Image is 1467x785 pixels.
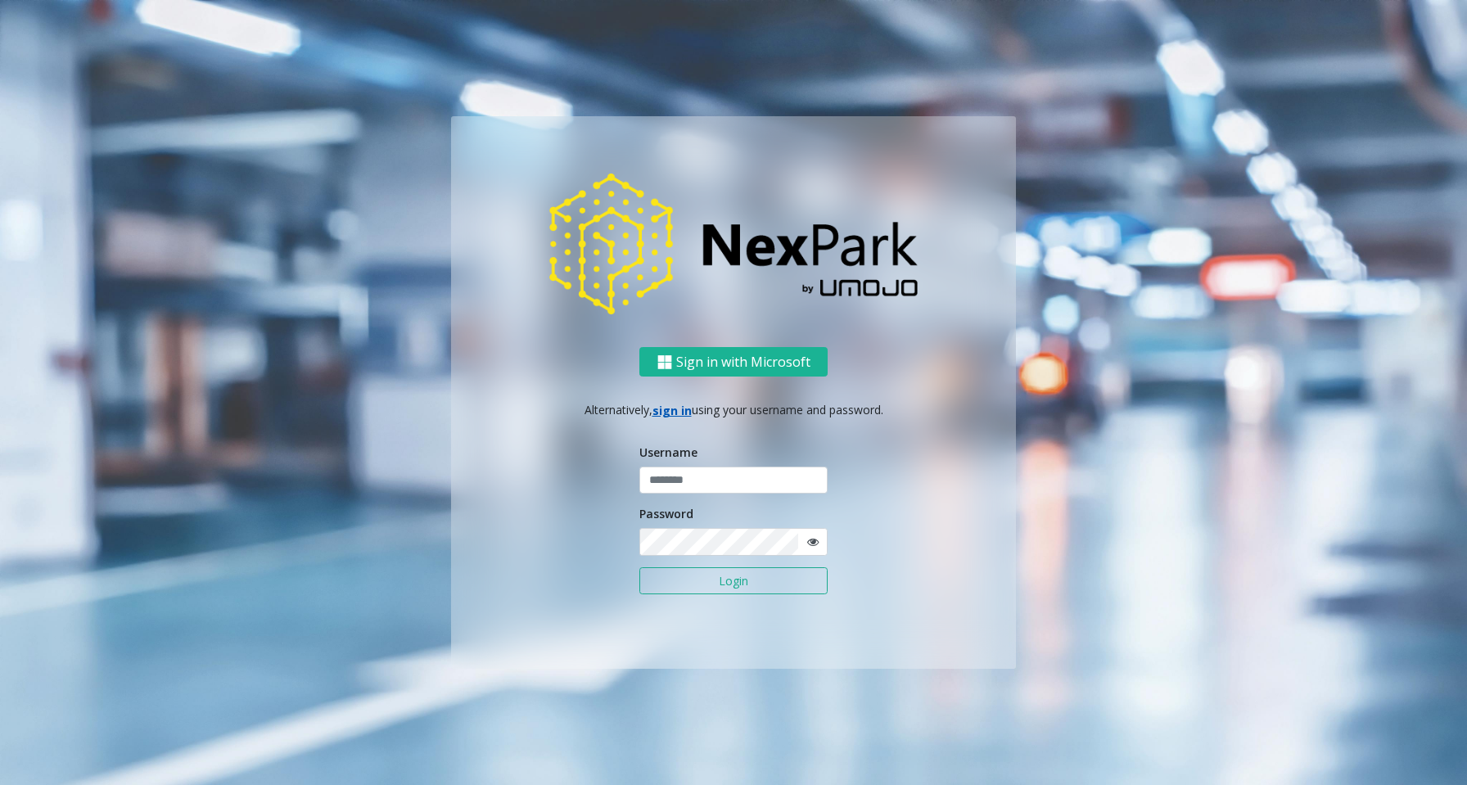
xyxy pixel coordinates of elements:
a: sign in [652,403,692,418]
label: Username [639,444,697,461]
button: Sign in with Microsoft [639,347,828,377]
button: Login [639,567,828,595]
p: Alternatively, using your username and password. [467,402,1000,419]
label: Password [639,505,693,522]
